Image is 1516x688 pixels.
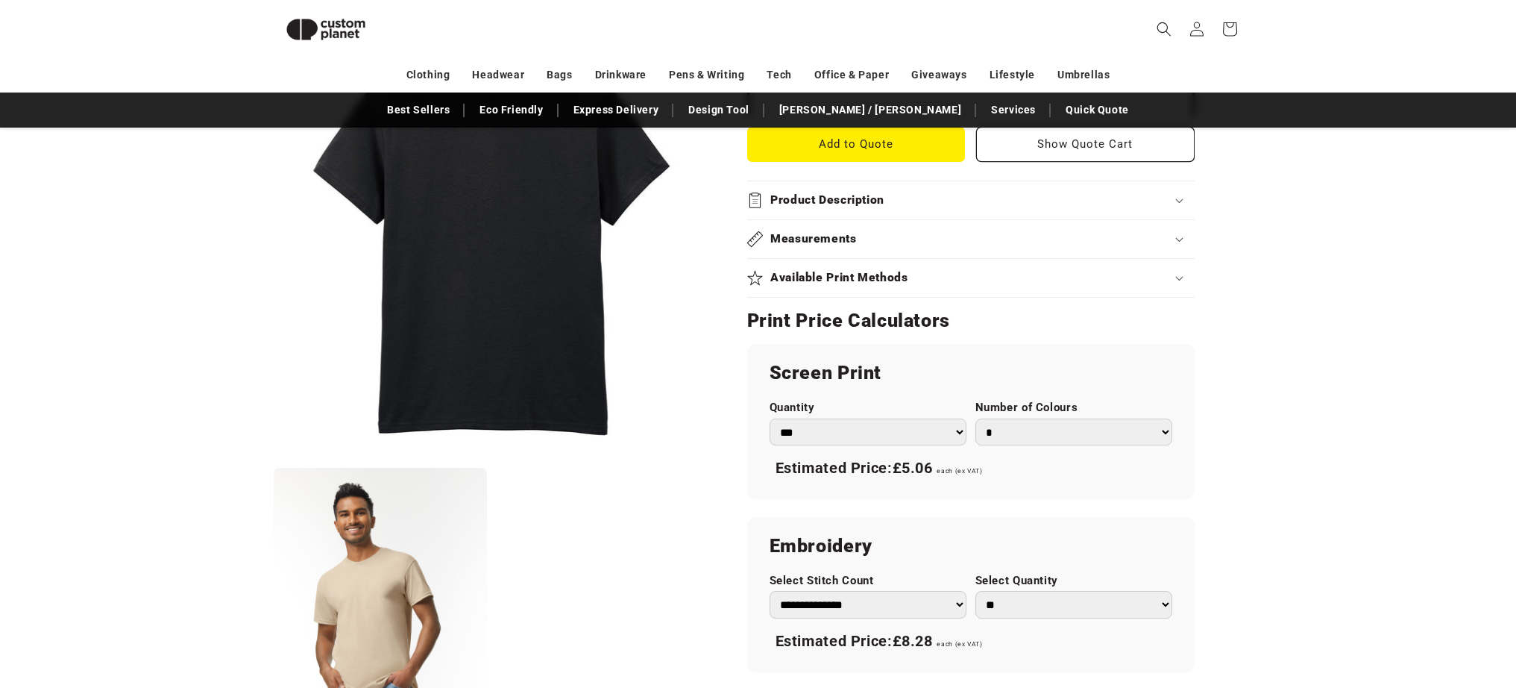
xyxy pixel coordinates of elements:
label: Quantity [770,401,966,415]
a: [PERSON_NAME] / [PERSON_NAME] [772,97,969,123]
a: Tech [767,62,791,88]
summary: Available Print Methods [747,259,1195,297]
h2: Measurements [770,231,857,247]
h2: Screen Print [770,361,1172,385]
h2: Embroidery [770,534,1172,558]
a: Express Delivery [566,97,667,123]
label: Number of Colours [975,401,1172,415]
span: £5.06 [893,459,933,477]
h2: Available Print Methods [770,270,908,286]
label: Select Quantity [975,574,1172,588]
a: Giveaways [911,62,966,88]
a: Bags [547,62,572,88]
span: each (ex VAT) [937,467,982,475]
button: Show Quote Cart [976,127,1195,162]
a: Pens & Writing [669,62,744,88]
span: £8.28 [893,632,933,650]
label: Select Stitch Count [770,574,966,588]
a: Design Tool [681,97,757,123]
a: Services [984,97,1043,123]
a: Quick Quote [1058,97,1136,123]
h2: Print Price Calculators [747,309,1195,333]
summary: Product Description [747,181,1195,219]
a: Clothing [406,62,450,88]
div: Estimated Price: [770,453,1172,484]
summary: Measurements [747,220,1195,258]
a: Best Sellers [380,97,457,123]
a: Lifestyle [990,62,1035,88]
a: Headwear [472,62,524,88]
a: Umbrellas [1057,62,1110,88]
button: Add to Quote [747,127,966,162]
h2: Product Description [770,193,884,208]
summary: Search [1148,13,1180,46]
span: each (ex VAT) [937,640,982,648]
iframe: Chat Widget [1260,527,1516,688]
img: Custom Planet [274,6,378,53]
div: Estimated Price: [770,626,1172,657]
a: Office & Paper [814,62,889,88]
a: Eco Friendly [472,97,550,123]
a: Drinkware [595,62,647,88]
